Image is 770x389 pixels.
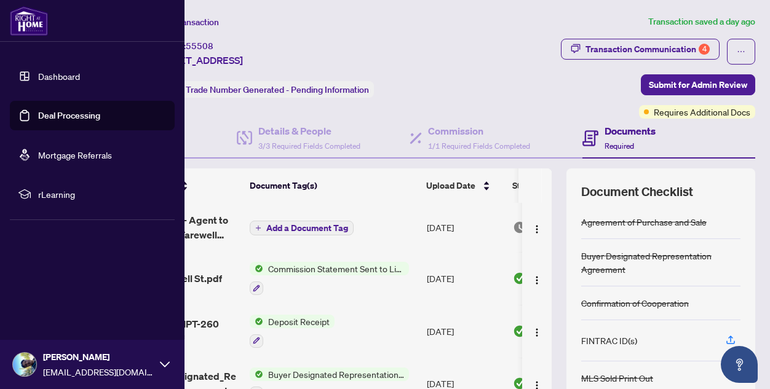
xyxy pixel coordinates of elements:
[422,305,508,358] td: [DATE]
[649,75,747,95] span: Submit for Admin Review
[561,39,720,60] button: Transaction Communication4
[512,179,538,192] span: Status
[43,365,154,379] span: [EMAIL_ADDRESS][DOMAIN_NAME]
[581,334,637,347] div: FINTRAC ID(s)
[250,315,263,328] img: Status Icon
[250,367,263,381] img: Status Icon
[245,168,421,203] th: Document Tag(s)
[605,141,634,151] span: Required
[532,328,542,337] img: Logo
[532,275,542,285] img: Logo
[250,315,335,348] button: Status IconDeposit Receipt
[527,321,547,341] button: Logo
[38,110,100,121] a: Deal Processing
[737,47,745,56] span: ellipsis
[428,141,530,151] span: 1/1 Required Fields Completed
[186,41,213,52] span: 55508
[641,74,755,95] button: Submit for Admin Review
[581,183,693,200] span: Document Checklist
[153,17,219,28] span: View Transaction
[263,315,335,328] span: Deposit Receipt
[250,262,263,275] img: Status Icon
[422,252,508,305] td: [DATE]
[581,215,707,229] div: Agreement of Purchase and Sale
[38,187,166,201] span: rLearning
[153,81,374,98] div: Status:
[255,225,261,231] span: plus
[250,262,409,295] button: Status IconCommission Statement Sent to Listing Brokerage
[721,346,758,383] button: Open asap
[422,203,508,252] td: [DATE]
[513,272,526,285] img: Document Status
[513,221,526,234] img: Document Status
[263,367,409,381] span: Buyer Designated Representation Agreement
[585,39,710,59] div: Transaction Communication
[263,262,409,275] span: Commission Statement Sent to Listing Brokerage
[13,353,36,376] img: Profile Icon
[532,224,542,234] img: Logo
[250,221,354,235] button: Add a Document Tag
[605,124,656,138] h4: Documents
[258,124,360,138] h4: Details & People
[581,296,689,310] div: Confirmation of Cooperation
[250,220,354,236] button: Add a Document Tag
[581,371,653,385] div: MLS Sold Print Out
[699,44,710,55] div: 4
[186,84,369,95] span: Trade Number Generated - Pending Information
[153,53,243,68] span: [STREET_ADDRESS]
[507,168,612,203] th: Status
[527,269,547,288] button: Logo
[258,141,360,151] span: 3/3 Required Fields Completed
[43,350,154,364] span: [PERSON_NAME]
[421,168,507,203] th: Upload Date
[527,218,547,237] button: Logo
[581,249,740,276] div: Buyer Designated Representation Agreement
[513,324,526,338] img: Document Status
[38,149,112,160] a: Mortgage Referrals
[648,15,755,29] article: Transaction saved a day ago
[654,105,750,119] span: Requires Additional Docs
[266,224,348,232] span: Add a Document Tag
[10,6,48,36] img: logo
[38,71,80,82] a: Dashboard
[426,179,475,192] span: Upload Date
[428,124,530,138] h4: Commission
